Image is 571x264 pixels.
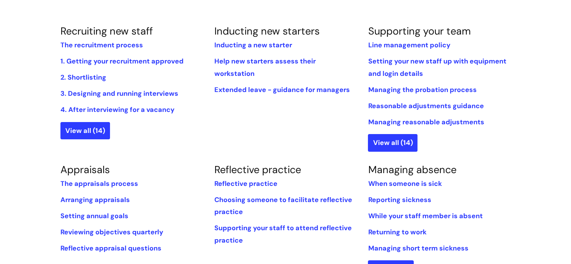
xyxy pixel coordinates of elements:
[368,163,456,176] a: Managing absence
[60,24,153,38] a: Recruiting new staff
[368,101,484,110] a: Reasonable adjustments guidance
[60,211,128,220] a: Setting annual goals
[214,85,350,94] a: Extended leave - guidance for managers
[368,244,468,253] a: Managing short term sickness
[368,195,431,204] a: Reporting sickness
[214,57,315,78] a: Help new starters assess their workstation
[60,105,175,114] a: 4. After interviewing for a vacancy
[368,134,417,151] a: View all (14)
[368,24,470,38] a: Supporting your team
[60,163,110,176] a: Appraisals
[368,85,476,94] a: Managing the probation process
[214,223,351,244] a: Supporting your staff to attend reflective practice
[60,179,138,188] a: The appraisals process
[214,163,301,176] a: Reflective practice
[60,89,178,98] a: 3. Designing and running interviews
[214,195,352,216] a: Choosing someone to facilitate reflective practice
[60,57,184,66] a: 1. Getting your recruitment approved
[368,179,441,188] a: When someone is sick
[368,211,482,220] a: While‌ ‌your‌ ‌staff‌ ‌member‌ ‌is‌ ‌absent‌
[214,179,277,188] a: Reflective practice
[368,228,426,237] a: Returning to work
[60,228,163,237] a: Reviewing objectives quarterly
[60,73,106,82] a: 2. Shortlisting
[60,195,130,204] a: Arranging appraisals
[214,24,319,38] a: Inducting new starters
[368,118,484,127] a: Managing reasonable adjustments
[368,41,450,50] a: Line management policy
[368,57,506,78] a: Setting your new staff up with equipment and login details
[60,41,143,50] a: The recruitment process
[60,244,161,253] a: Reflective appraisal questions
[60,122,110,139] a: View all (14)
[214,41,292,50] a: Inducting a new starter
